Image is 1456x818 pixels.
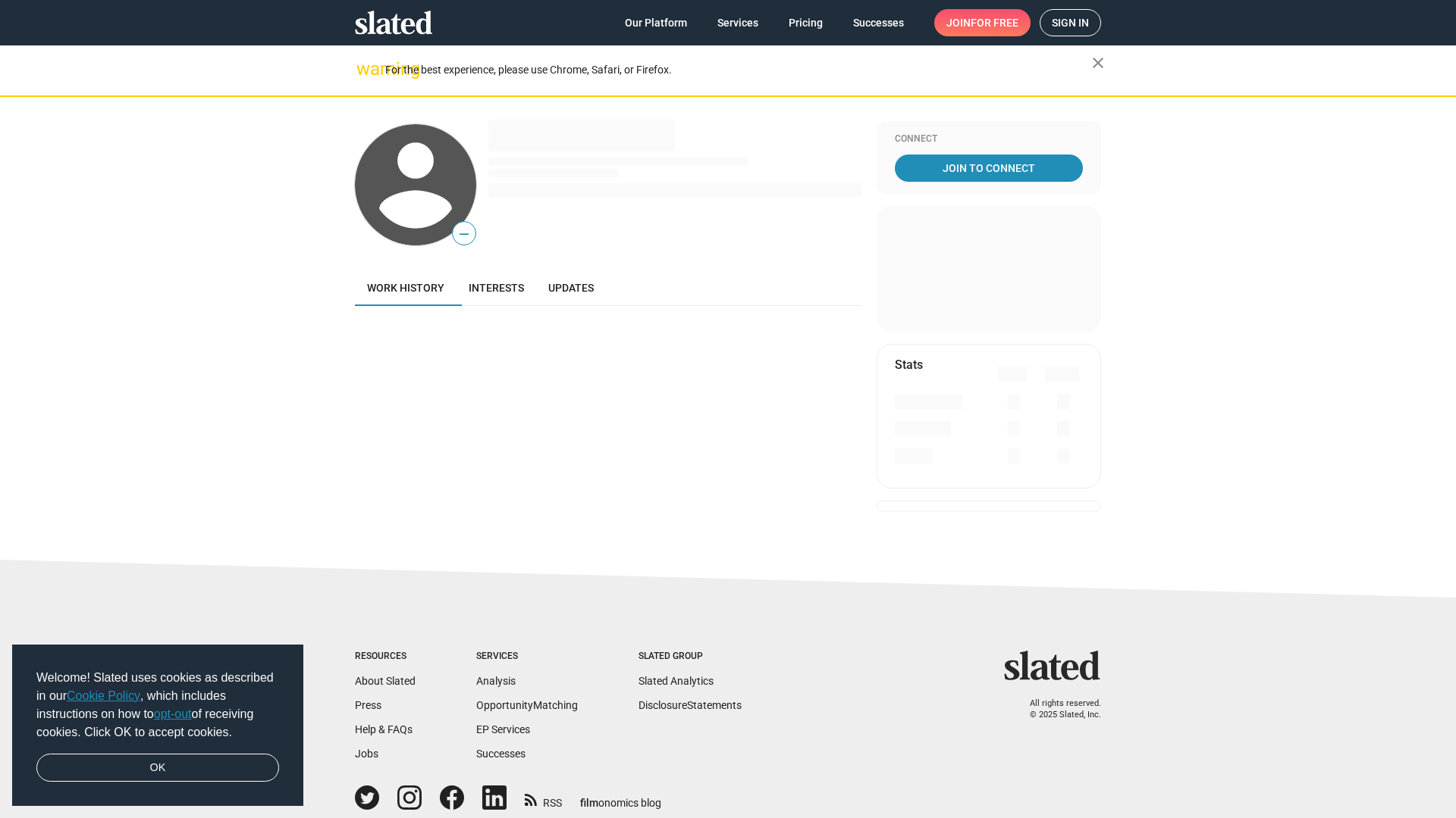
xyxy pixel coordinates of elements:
[525,787,562,810] a: RSS
[67,689,140,702] a: Cookie Policy
[476,723,530,735] a: EP Services
[154,707,192,720] a: opt-out
[639,699,742,711] a: DisclosureStatements
[705,9,770,36] a: Services
[895,357,923,373] mat-card-title: Stats
[355,675,416,687] a: About Slated
[934,9,1031,36] a: Joinfor free
[356,60,375,78] mat-icon: warning
[476,675,516,687] a: Analysis
[625,9,687,36] span: Our Platform
[536,270,606,306] a: Updates
[1089,54,1107,72] mat-icon: close
[971,9,1018,36] span: for free
[639,651,742,663] div: Slated Group
[639,675,714,687] a: Slated Analytics
[12,645,303,807] div: cookieconsent
[580,784,661,810] a: filmonomics blog
[476,748,526,760] a: Successes
[355,723,413,735] a: Help & FAQs
[453,224,475,244] span: —
[613,9,699,36] a: Our Platform
[476,651,578,663] div: Services
[1052,10,1089,36] span: Sign in
[580,797,598,809] span: film
[469,282,524,294] span: Interests
[36,754,279,782] a: dismiss cookie message
[548,282,594,294] span: Updates
[1014,698,1101,720] p: All rights reserved. © 2025 Slated, Inc.
[476,699,578,711] a: OpportunityMatching
[895,155,1083,182] a: Join To Connect
[898,155,1080,182] span: Join To Connect
[717,9,758,36] span: Services
[355,270,457,306] a: Work history
[355,699,381,711] a: Press
[457,270,536,306] a: Interests
[841,9,916,36] a: Successes
[895,133,1083,145] div: Connect
[1040,9,1101,36] a: Sign in
[385,60,1092,80] div: For the best experience, please use Chrome, Safari, or Firefox.
[853,9,904,36] span: Successes
[355,748,378,760] a: Jobs
[355,651,416,663] div: Resources
[946,9,1018,36] span: Join
[777,9,835,36] a: Pricing
[789,9,823,36] span: Pricing
[36,669,279,742] span: Welcome! Slated uses cookies as described in our , which includes instructions on how to of recei...
[367,282,444,294] span: Work history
